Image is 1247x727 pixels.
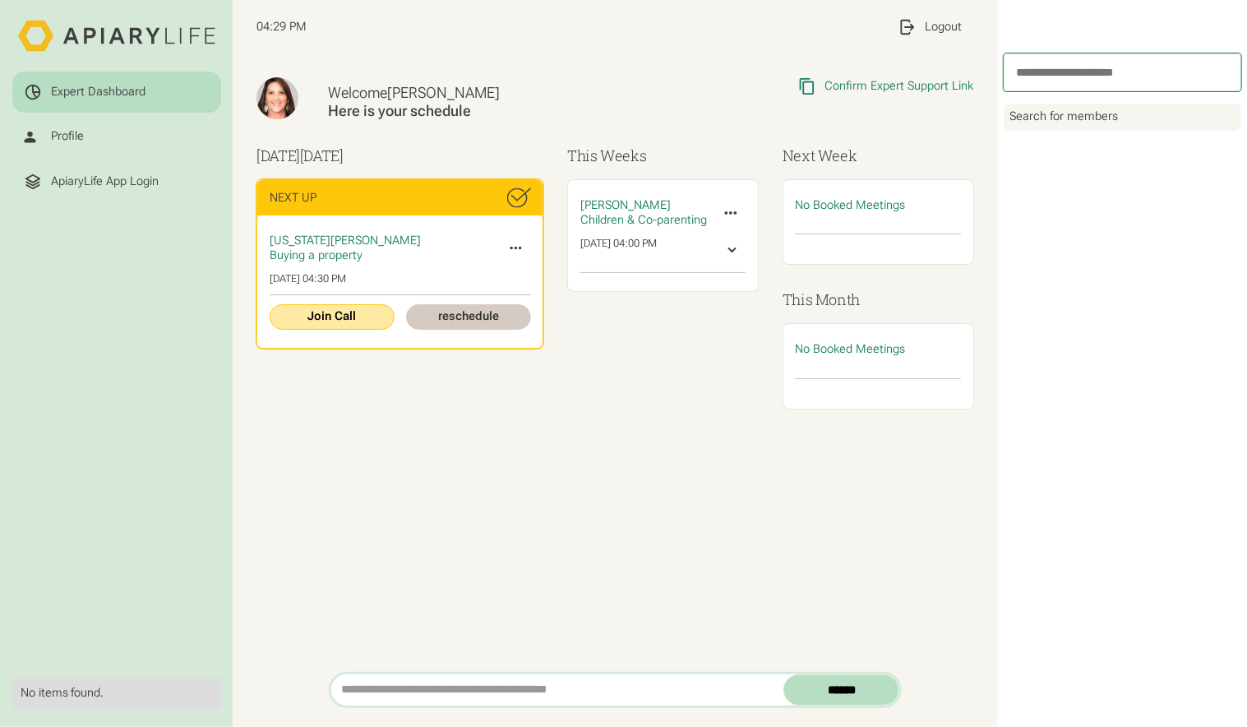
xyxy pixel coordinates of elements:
div: Here is your schedule [329,102,649,121]
h3: This Weeks [567,145,759,167]
div: Search for members [1004,104,1241,131]
div: Logout [925,20,962,35]
span: Children & Co-parenting [580,213,707,227]
span: [DATE] [300,146,344,165]
span: Buying a property [270,248,363,262]
div: Profile [51,129,84,144]
h3: [DATE] [256,145,543,167]
span: 04:29 PM [256,20,307,35]
div: Welcome [329,84,649,103]
div: [DATE] 04:30 PM [270,272,531,285]
h3: Next Week [783,145,974,167]
div: ApiaryLife App Login [51,174,159,189]
div: Next Up [270,191,316,206]
a: reschedule [406,304,531,330]
div: Confirm Expert Support Link [825,79,974,94]
span: No Booked Meetings [795,198,905,212]
a: ApiaryLife App Login [12,160,221,202]
span: [PERSON_NAME] [388,84,501,101]
h3: This Month [783,289,974,311]
span: [US_STATE][PERSON_NAME] [270,234,421,248]
a: Logout [886,6,974,48]
a: Expert Dashboard [12,72,221,113]
a: Profile [12,116,221,158]
span: [PERSON_NAME] [580,198,671,212]
div: [DATE] 04:00 PM [580,237,657,264]
span: No Booked Meetings [795,342,905,356]
div: Expert Dashboard [51,85,145,100]
a: Join Call [270,304,395,330]
div: No items found. [21,686,213,701]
